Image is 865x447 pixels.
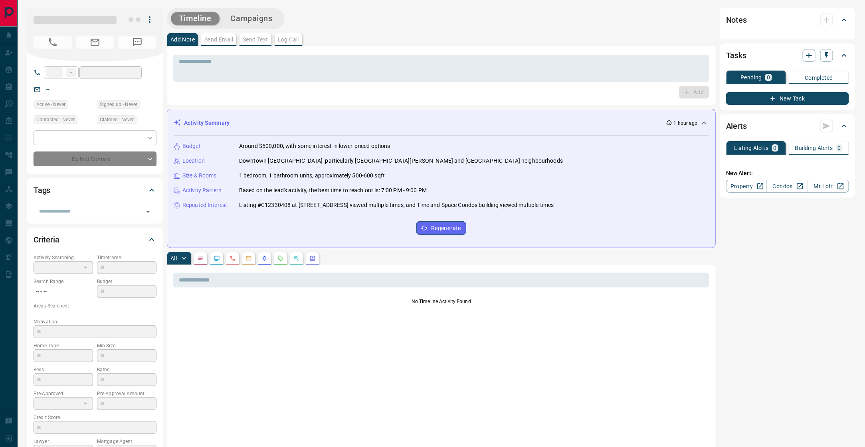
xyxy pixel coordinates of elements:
[309,255,316,262] svg: Agent Actions
[726,10,849,30] div: Notes
[34,318,156,325] p: Motivation:
[34,366,93,373] p: Beds:
[36,100,65,108] span: Active - Never
[34,233,59,246] h2: Criteria
[97,390,156,397] p: Pre-Approval Amount:
[838,145,841,151] p: 0
[230,255,236,262] svg: Calls
[726,169,849,177] p: New Alert:
[416,221,466,235] button: Regenerate
[97,366,156,373] p: Baths:
[97,342,156,349] p: Min Size:
[774,145,777,151] p: 0
[734,145,769,151] p: Listing Alerts
[767,75,770,80] p: 0
[34,438,93,445] p: Lawyer:
[46,86,49,93] a: --
[34,302,156,309] p: Areas Searched:
[170,256,177,261] p: All
[726,14,747,26] h2: Notes
[34,285,93,298] p: -- - --
[182,201,227,209] p: Repeated Interest
[97,438,156,445] p: Mortgage Agent:
[34,230,156,249] div: Criteria
[726,49,746,62] h2: Tasks
[170,37,195,42] p: Add Note
[100,100,137,108] span: Signed up - Never
[726,180,767,193] a: Property
[261,255,268,262] svg: Listing Alerts
[76,36,114,49] span: No Email
[767,180,808,193] a: Condos
[726,120,747,132] h2: Alerts
[34,184,50,197] h2: Tags
[239,157,563,165] p: Downtown [GEOGRAPHIC_DATA], particularly [GEOGRAPHIC_DATA][PERSON_NAME] and [GEOGRAPHIC_DATA] nei...
[97,278,156,285] p: Budget:
[239,142,390,150] p: Around $500,000, with some interest in lower-priced options
[726,46,849,65] div: Tasks
[808,180,849,193] a: Mr.Loft
[184,119,230,127] p: Activity Summary
[740,75,762,80] p: Pending
[239,201,554,209] p: Listing #C12330408 at [STREET_ADDRESS] viewed multiple times, and Time and Space Condos building ...
[118,36,156,49] span: No Number
[239,171,385,180] p: 1 bedroom, 1 bathroom units, approximately 500-600 sqft
[34,342,93,349] p: Home Type:
[239,186,427,195] p: Based on the lead's activity, the best time to reach out is: 7:00 PM - 9:00 PM
[726,116,849,136] div: Alerts
[100,116,134,124] span: Claimed - Never
[726,92,849,105] button: New Task
[34,254,93,261] p: Actively Searching:
[198,255,204,262] svg: Notes
[182,157,205,165] p: Location
[174,116,709,130] div: Activity Summary1 hour ago
[182,171,217,180] p: Size & Rooms
[34,278,93,285] p: Search Range:
[34,390,93,397] p: Pre-Approved:
[805,75,833,81] p: Completed
[173,298,709,305] p: No Timeline Activity Found
[97,254,156,261] p: Timeframe:
[182,142,201,150] p: Budget
[36,116,75,124] span: Contacted - Never
[171,12,220,25] button: Timeline
[182,186,222,195] p: Activity Pattern
[34,414,156,421] p: Credit Score:
[34,36,72,49] span: No Number
[34,181,156,200] div: Tags
[277,255,284,262] svg: Requests
[674,120,698,127] p: 1 hour ago
[795,145,833,151] p: Building Alerts
[293,255,300,262] svg: Opportunities
[34,152,156,166] div: Do Not Contact
[143,206,154,217] button: Open
[245,255,252,262] svg: Emails
[214,255,220,262] svg: Lead Browsing Activity
[223,12,281,25] button: Campaigns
